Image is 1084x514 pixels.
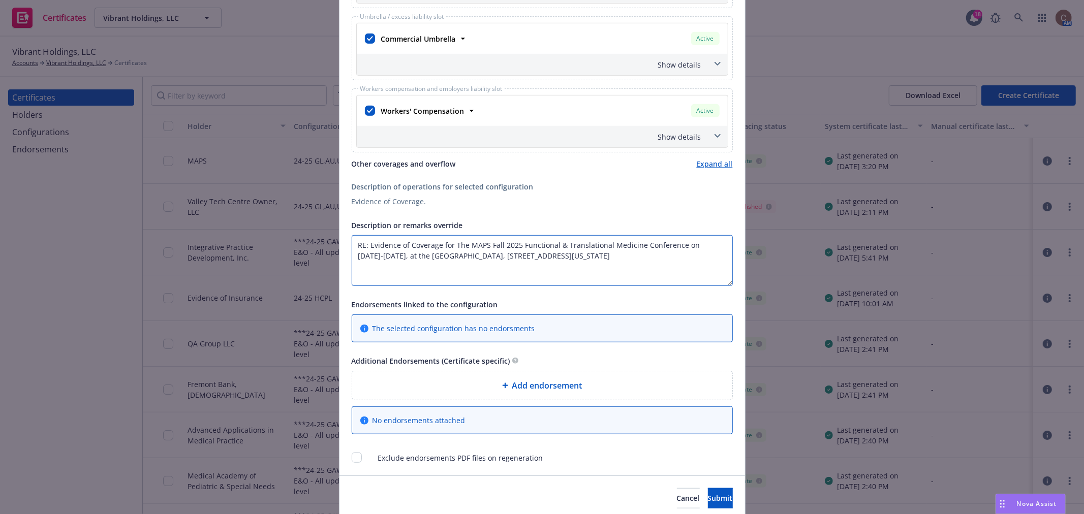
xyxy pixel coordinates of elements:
button: Submit [708,488,733,508]
span: Cancel [677,493,700,503]
span: The selected configuration has no endorsments [373,323,535,334]
span: Endorsements linked to the configuration [352,300,498,309]
div: Show details [359,132,701,142]
strong: Commercial Umbrella [381,34,456,44]
span: Exclude endorsements PDF files on regeneration [378,453,543,463]
span: Other coverages and overflow [352,158,456,169]
button: Cancel [677,488,700,508]
span: Active [695,34,716,43]
a: Expand all [697,158,733,169]
div: Show details [357,126,728,147]
textarea: Input description [352,235,733,286]
span: Umbrella / excess liability slot [358,14,446,20]
div: Description of operations for selected configuration [352,181,733,192]
span: Additional Endorsements (Certificate specific) [352,356,510,366]
span: Nova Assist [1017,499,1057,508]
span: Submit [708,493,733,503]
span: Add endorsement [512,379,582,392]
div: Add endorsement [352,371,733,400]
strong: Workers' Compensation [381,106,464,116]
div: Evidence of Coverage. [352,196,733,207]
button: Nova Assist [996,494,1066,514]
div: Show details [359,59,701,70]
span: No endorsements attached [373,415,466,426]
span: Active [695,106,716,115]
span: Workers compensation and employers liability slot [358,86,505,92]
span: Description or remarks override [352,220,463,230]
div: Show details [357,54,728,75]
div: Drag to move [996,494,1009,513]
